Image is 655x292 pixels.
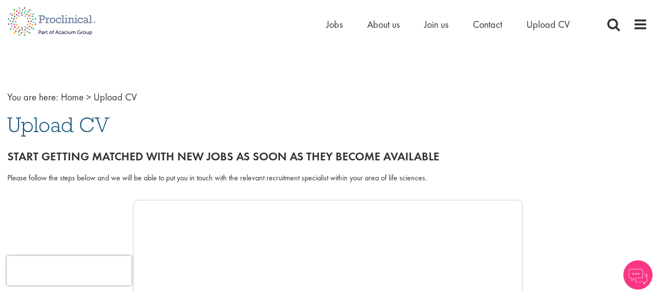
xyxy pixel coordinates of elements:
[424,18,449,31] a: Join us
[7,91,58,103] span: You are here:
[473,18,502,31] a: Contact
[367,18,400,31] a: About us
[623,260,653,290] img: Chatbot
[7,173,648,184] div: Please follow the steps below and we will be able to put you in touch with the relevant recruitme...
[7,112,110,138] span: Upload CV
[526,18,570,31] a: Upload CV
[86,91,91,103] span: >
[61,91,84,103] a: breadcrumb link
[7,150,648,163] h2: Start getting matched with new jobs as soon as they become available
[326,18,343,31] a: Jobs
[7,256,131,285] iframe: reCAPTCHA
[94,91,137,103] span: Upload CV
